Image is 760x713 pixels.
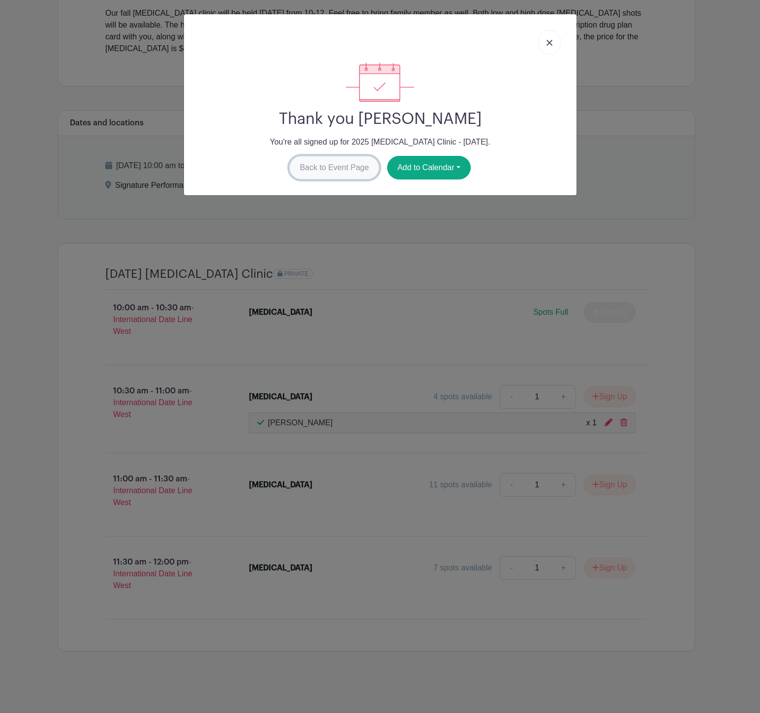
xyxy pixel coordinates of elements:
img: signup_complete-c468d5dda3e2740ee63a24cb0ba0d3ce5d8a4ecd24259e683200fb1569d990c8.svg [346,62,414,102]
button: Add to Calendar [387,156,471,179]
img: close_button-5f87c8562297e5c2d7936805f587ecaba9071eb48480494691a3f1689db116b3.svg [547,40,552,46]
h2: Thank you [PERSON_NAME] [192,110,569,128]
a: Back to Event Page [289,156,379,179]
p: You're all signed up for 2025 [MEDICAL_DATA] Clinic - [DATE]. [192,136,569,148]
